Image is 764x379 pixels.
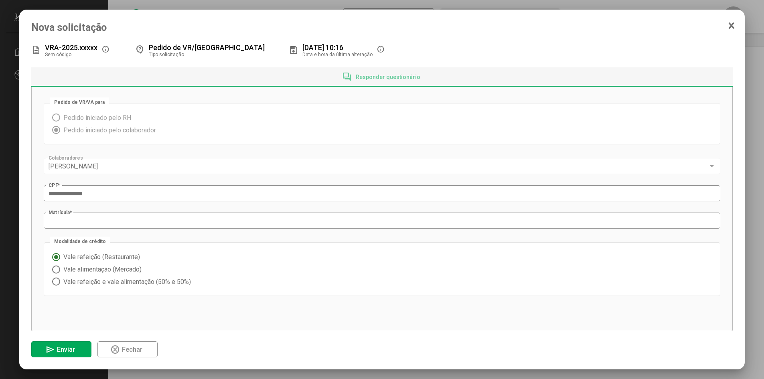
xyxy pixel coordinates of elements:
[45,345,55,355] mat-icon: send
[57,346,75,353] span: Enviar
[356,74,420,80] span: Responder questionário
[60,114,131,122] span: Pedido iniciado pelo RH
[60,278,191,286] span: Vale refeição e vale alimentação (50% e 50%)
[60,266,142,273] span: Vale alimentação (Mercado)
[50,97,109,107] mat-label: Pedido de VR/VA para
[149,52,184,57] span: Tipo solicitação
[342,72,352,82] mat-icon: forum
[31,45,41,55] mat-icon: description
[97,341,158,357] button: Fechar
[122,346,142,353] span: Fechar
[135,45,145,55] mat-icon: contact_support
[101,45,111,55] mat-icon: info
[60,253,140,261] span: Vale refeição (Restaurante)
[45,43,97,52] span: VRA-2025.xxxxx
[289,45,298,55] mat-icon: save
[302,52,373,57] span: Data e hora da última alteração
[60,126,156,134] span: Pedido iniciado pelo colaborador
[377,45,386,55] mat-icon: info
[50,237,110,246] mat-label: Modalidade de crédito
[45,52,71,57] span: Sem código
[31,22,733,33] span: Nova solicitação
[49,162,98,170] span: [PERSON_NAME]
[302,43,343,52] span: [DATE] 10:16
[31,341,91,357] button: Enviar
[110,345,120,355] mat-icon: highlight_off
[149,43,265,52] span: Pedido de VR/[GEOGRAPHIC_DATA]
